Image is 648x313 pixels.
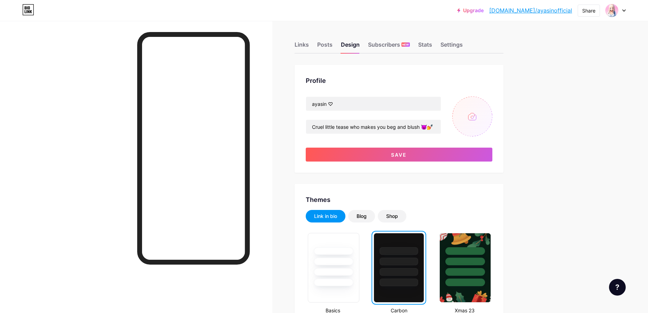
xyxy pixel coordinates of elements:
[317,40,333,53] div: Posts
[605,4,618,17] img: ayasinofficial
[306,97,441,111] input: Name
[368,40,410,53] div: Subscribers
[402,42,409,47] span: NEW
[440,40,463,53] div: Settings
[306,76,492,85] div: Profile
[489,6,572,15] a: [DOMAIN_NAME]/ayasinofficial
[357,213,367,220] div: Blog
[582,7,595,14] div: Share
[341,40,360,53] div: Design
[386,213,398,220] div: Shop
[457,8,484,13] a: Upgrade
[314,213,337,220] div: Link in bio
[295,40,309,53] div: Links
[306,195,492,204] div: Themes
[391,152,407,158] span: Save
[306,148,492,162] button: Save
[306,120,441,134] input: Bio
[418,40,432,53] div: Stats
